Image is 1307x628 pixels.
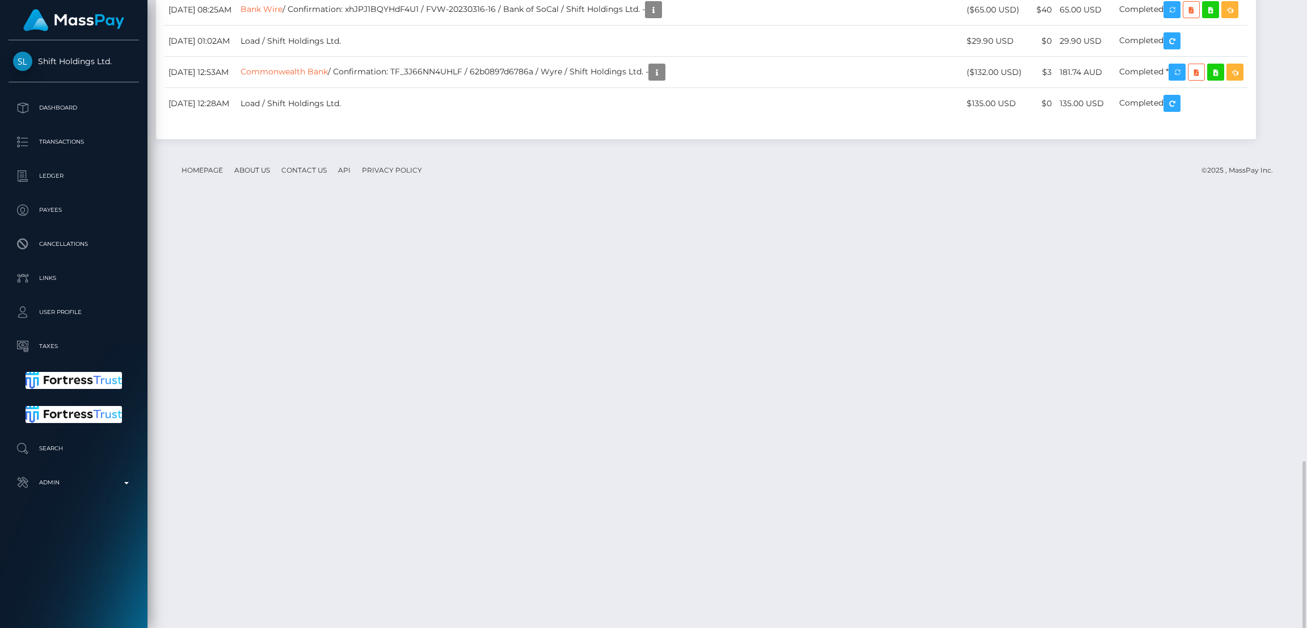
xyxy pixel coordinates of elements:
[9,468,139,497] a: Admin
[9,332,139,361] a: Taxes
[13,440,134,457] p: Search
[13,52,32,71] img: Shift Holdings Ltd.
[9,230,139,258] a: Cancellations
[277,161,331,179] a: Contact Us
[334,161,355,179] a: API
[9,196,139,224] a: Payees
[165,26,237,57] td: [DATE] 01:02AM
[9,128,139,156] a: Transactions
[237,26,963,57] td: Load / Shift Holdings Ltd.
[13,474,134,491] p: Admin
[13,168,134,185] p: Ledger
[23,9,124,31] img: MassPay Logo
[13,236,134,253] p: Cancellations
[1115,57,1247,88] td: Completed *
[1027,26,1056,57] td: $0
[9,298,139,326] a: User Profile
[13,133,134,150] p: Transactions
[237,57,963,88] td: / Confirmation: TF_3J66NN4UHLF / 62b0897d6786a / Wyre / Shift Holdings Ltd. -
[13,338,134,355] p: Taxes
[13,99,134,116] p: Dashboard
[1056,88,1115,119] td: 135.00 USD
[1056,57,1115,88] td: 181.74 AUD
[963,88,1027,119] td: $135.00 USD
[1115,88,1247,119] td: Completed
[241,4,283,14] a: Bank Wire
[241,66,328,77] a: Commonwealth Bank
[963,26,1027,57] td: $29.90 USD
[357,161,427,179] a: Privacy Policy
[9,162,139,190] a: Ledger
[1201,164,1281,177] div: © 2025 , MassPay Inc.
[13,270,134,287] p: Links
[13,202,134,219] p: Payees
[165,57,237,88] td: [DATE] 12:53AM
[165,88,237,119] td: [DATE] 12:28AM
[963,57,1027,88] td: ($132.00 USD)
[13,304,134,321] p: User Profile
[1027,57,1056,88] td: $3
[177,161,227,179] a: Homepage
[1115,26,1247,57] td: Completed
[237,88,963,119] td: Load / Shift Holdings Ltd.
[26,372,123,389] img: Fortress Trust
[9,434,139,463] a: Search
[26,406,123,423] img: Fortress Trust
[9,94,139,122] a: Dashboard
[9,56,139,66] span: Shift Holdings Ltd.
[1027,88,1056,119] td: $0
[230,161,275,179] a: About Us
[9,264,139,292] a: Links
[1056,26,1115,57] td: 29.90 USD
